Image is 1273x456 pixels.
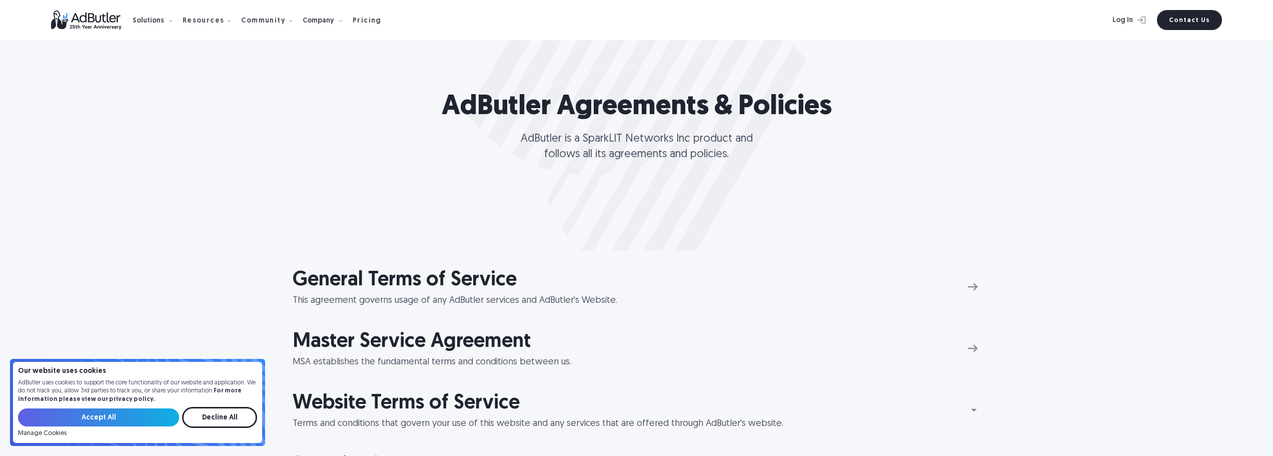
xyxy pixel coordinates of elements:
p: AdButler is a SparkLIT Networks Inc product and follows all its agreements and policies. [442,132,832,163]
div: This agreement governs usage of any AdButler services and AdButler's Website. [293,294,617,307]
p: AdButler uses cookies to support the core functionality of our website and application. We do not... [18,379,257,404]
div: Company [303,5,351,36]
a: Manage Cookies [18,430,67,437]
div: Community [241,18,286,25]
a: Log In [1086,10,1151,30]
div: Resources [183,18,225,25]
h1: AdButler Agreements & Policies [442,88,832,127]
div: Solutions [133,18,164,25]
div: Pricing [353,18,382,25]
div: Community [241,5,301,36]
a: Pricing [353,16,390,25]
div: Solutions [133,5,181,36]
h2: General Terms of Service [293,266,617,294]
h2: Master Service Agreement [293,328,571,356]
form: Email Form [18,407,257,437]
input: Decline All [182,407,257,428]
div: Terms and conditions that govern your use of this website and any services that are offered throu... [293,417,783,430]
div: Company [303,18,334,25]
input: Accept All [18,408,179,426]
h4: Our website uses cookies [18,368,257,375]
div: Resources [183,5,240,36]
a: General Terms of Service This agreement governs usage of any AdButler services and AdButler's Web... [293,266,981,307]
div: MSA establishes the fundamental terms and conditions between us. [293,356,571,368]
a: Master Service Agreement MSA establishes the fundamental terms and conditions between us. [293,328,981,368]
a: Contact Us [1157,10,1222,30]
h2: Website Terms of Service [293,389,783,417]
